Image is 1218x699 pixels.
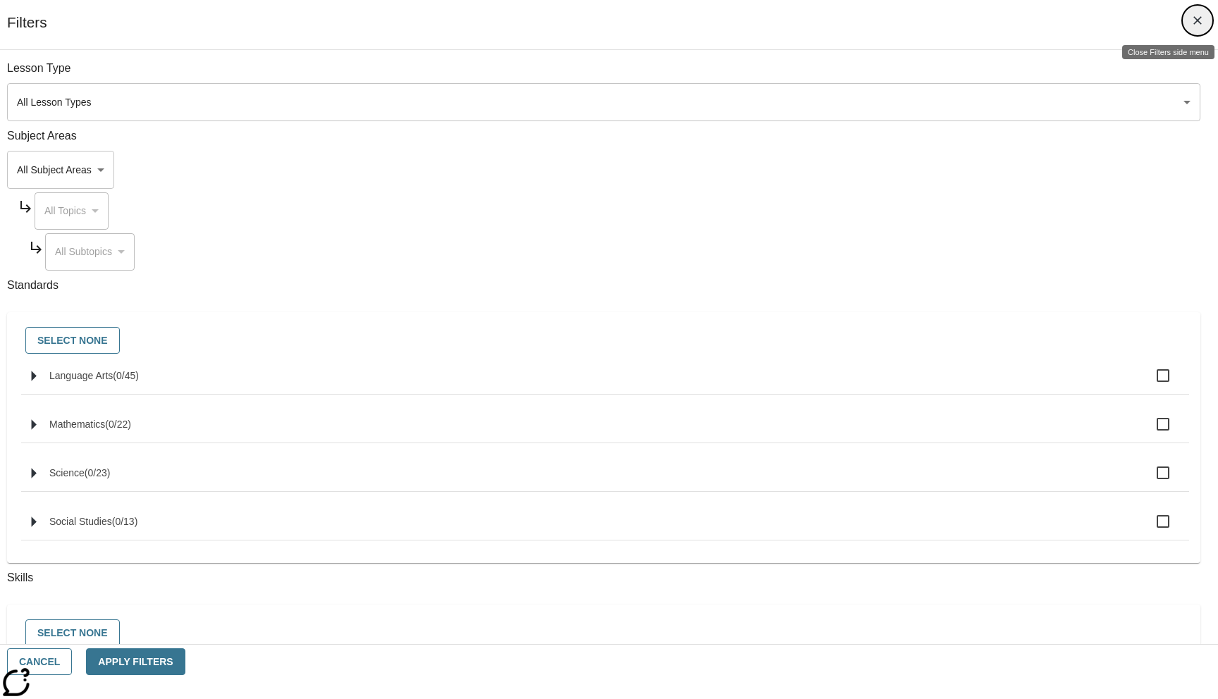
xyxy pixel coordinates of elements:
[21,357,1189,552] ul: Select standards
[25,327,120,354] button: Select None
[86,648,185,676] button: Apply Filters
[49,370,113,381] span: Language Arts
[7,570,1200,586] p: Skills
[7,648,72,676] button: Cancel
[49,516,112,527] span: Social Studies
[49,419,105,430] span: Mathematics
[18,616,1189,650] div: Select skills
[7,61,1200,77] p: Lesson Type
[7,14,47,49] h1: Filters
[113,370,139,381] span: 0 standards selected/45 standards in group
[49,467,85,478] span: Science
[112,516,138,527] span: 0 standards selected/13 standards in group
[7,128,1200,144] p: Subject Areas
[7,278,1200,294] p: Standards
[7,83,1200,120] div: Select a lesson type
[18,323,1189,358] div: Select standards
[45,233,135,271] div: Select a Subject Area
[7,151,114,188] div: Select a Subject Area
[105,419,131,430] span: 0 standards selected/22 standards in group
[1122,45,1214,59] div: Close Filters side menu
[1183,6,1212,35] button: Close Filters side menu
[35,192,109,230] div: Select a Subject Area
[25,619,120,647] button: Select None
[85,467,111,478] span: 0 standards selected/23 standards in group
